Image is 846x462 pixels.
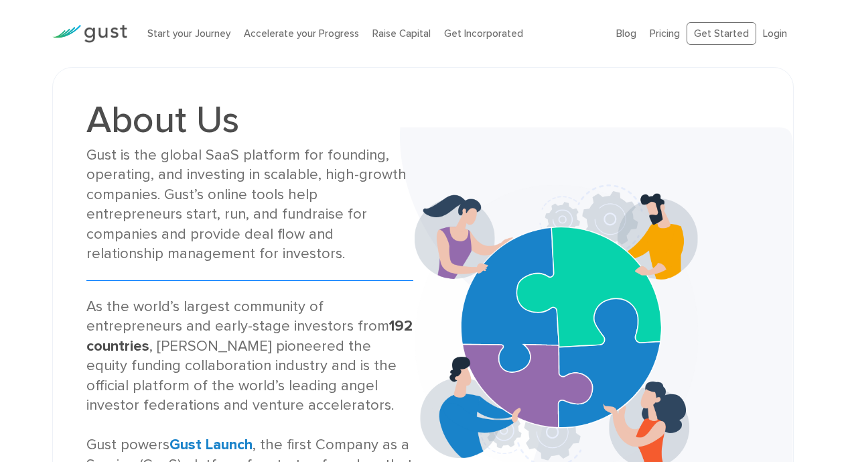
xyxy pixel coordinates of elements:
[86,101,413,139] h1: About Us
[444,27,523,40] a: Get Incorporated
[616,27,636,40] a: Blog
[650,27,680,40] a: Pricing
[147,27,230,40] a: Start your Journey
[372,27,431,40] a: Raise Capital
[244,27,359,40] a: Accelerate your Progress
[169,436,253,453] a: Gust Launch
[763,27,787,40] a: Login
[86,317,413,354] strong: 192 countries
[86,146,413,264] div: Gust is the global SaaS platform for founding, operating, and investing in scalable, high-growth ...
[687,22,756,46] a: Get Started
[52,25,127,43] img: Gust Logo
